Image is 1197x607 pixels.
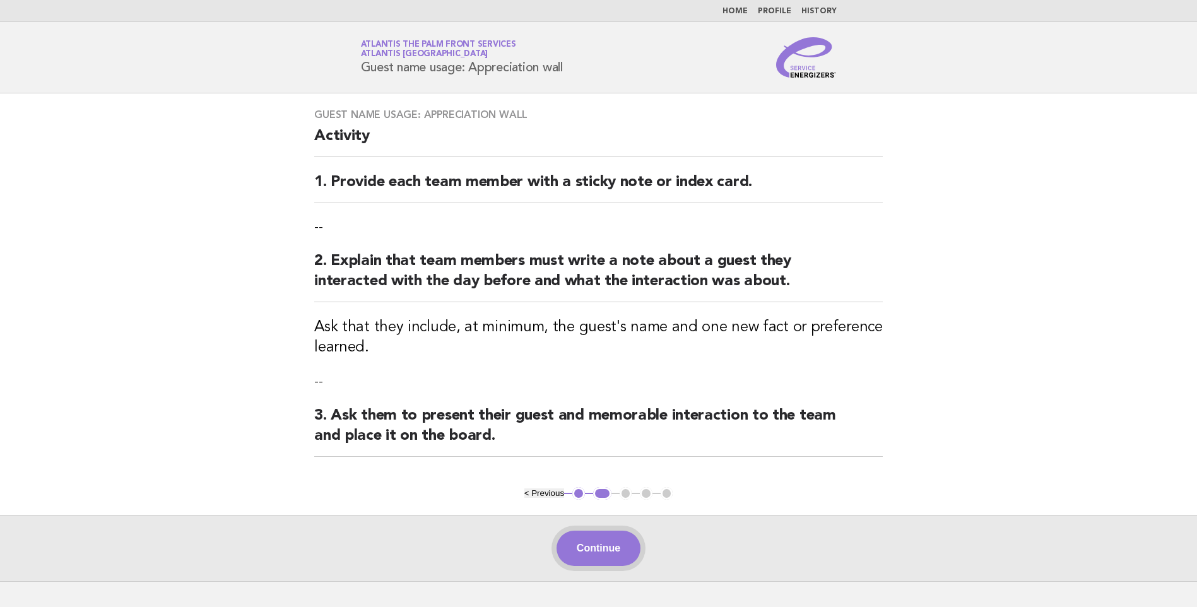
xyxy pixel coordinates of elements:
[361,50,488,59] span: Atlantis [GEOGRAPHIC_DATA]
[776,37,837,78] img: Service Energizers
[314,218,883,236] p: --
[314,172,883,203] h2: 1. Provide each team member with a sticky note or index card.
[758,8,791,15] a: Profile
[593,487,611,500] button: 2
[314,251,883,302] h2: 2. Explain that team members must write a note about a guest they interacted with the day before ...
[314,373,883,391] p: --
[801,8,837,15] a: History
[722,8,748,15] a: Home
[314,317,883,358] h3: Ask that they include, at minimum, the guest's name and one new fact or preference learned.
[314,126,883,157] h2: Activity
[314,109,883,121] h3: Guest name usage: Appreciation wall
[524,488,564,498] button: < Previous
[361,41,563,74] h1: Guest name usage: Appreciation wall
[361,40,516,58] a: Atlantis The Palm Front ServicesAtlantis [GEOGRAPHIC_DATA]
[572,487,585,500] button: 1
[314,406,883,457] h2: 3. Ask them to present their guest and memorable interaction to the team and place it on the board.
[557,531,640,566] button: Continue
